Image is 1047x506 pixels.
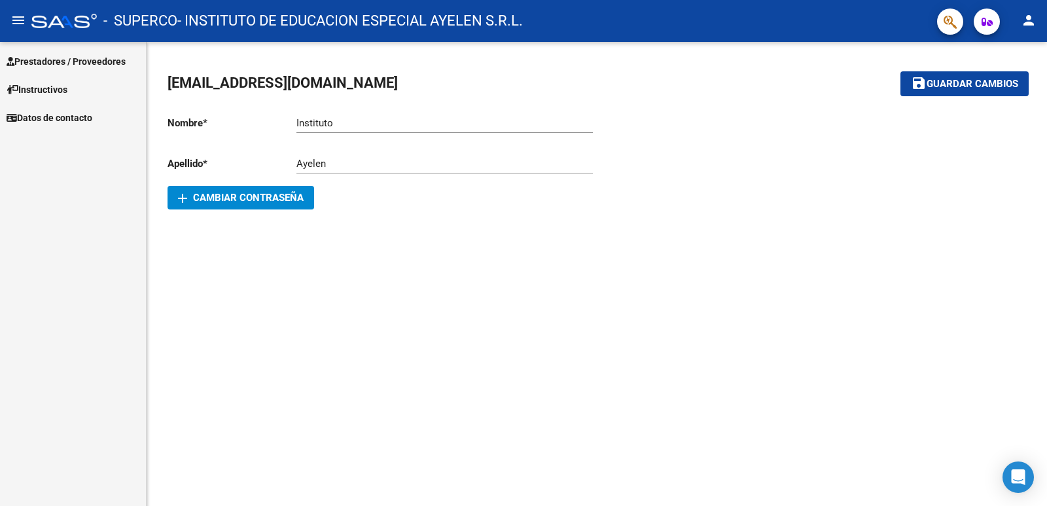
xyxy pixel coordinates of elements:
[103,7,177,35] span: - SUPERCO
[7,54,126,69] span: Prestadores / Proveedores
[1003,461,1034,493] div: Open Intercom Messenger
[177,7,523,35] span: - INSTITUTO DE EDUCACION ESPECIAL AYELEN S.R.L.
[175,190,190,206] mat-icon: add
[178,192,304,204] span: Cambiar Contraseña
[927,79,1018,90] span: Guardar cambios
[7,111,92,125] span: Datos de contacto
[168,186,314,209] button: Cambiar Contraseña
[900,71,1029,96] button: Guardar cambios
[911,75,927,91] mat-icon: save
[168,75,398,91] span: [EMAIL_ADDRESS][DOMAIN_NAME]
[10,12,26,28] mat-icon: menu
[168,116,296,130] p: Nombre
[7,82,67,97] span: Instructivos
[1021,12,1037,28] mat-icon: person
[168,156,296,171] p: Apellido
